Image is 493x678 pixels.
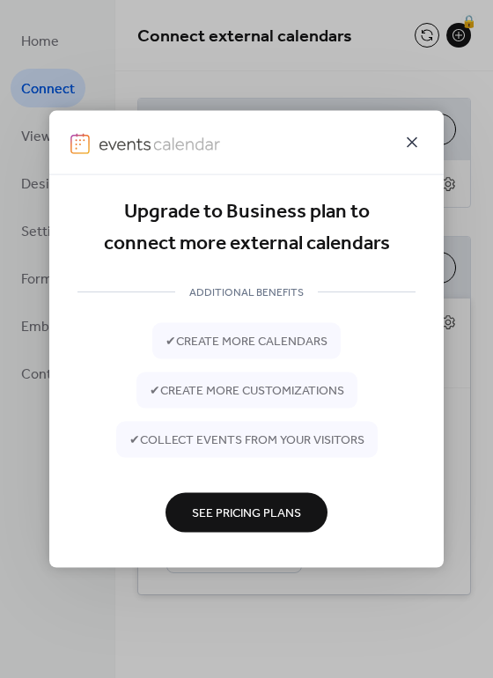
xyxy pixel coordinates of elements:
img: logo-type [99,133,220,154]
span: ✔ create more calendars [166,333,327,351]
span: ✔ collect events from your visitors [129,431,364,450]
div: Upgrade to Business plan to connect more external calendars [77,196,416,261]
span: ✔ create more customizations [150,382,344,401]
img: logo-icon [70,133,90,154]
span: See Pricing Plans [192,505,301,523]
span: ADDITIONAL BENEFITS [175,284,318,302]
button: See Pricing Plans [166,492,327,532]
